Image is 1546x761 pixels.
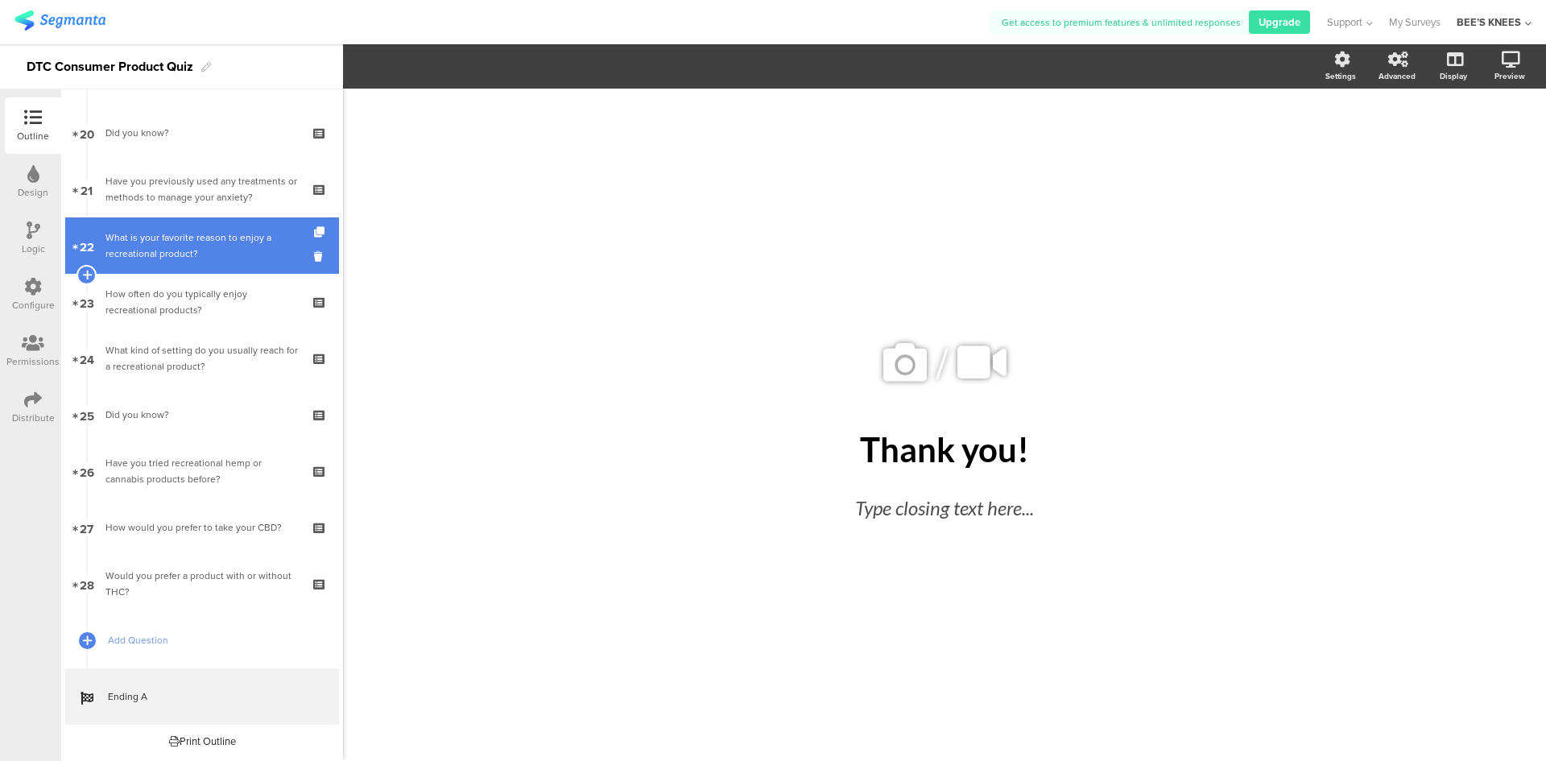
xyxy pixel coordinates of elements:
[105,342,298,374] div: What kind of setting do you usually reach for a recreational product?
[6,354,60,369] div: Permissions
[80,406,94,424] span: 25
[1494,70,1525,82] div: Preview
[105,230,298,262] div: What is your favorite reason to enjoy a recreational product?
[80,519,93,536] span: 27
[105,125,298,141] div: Did you know?
[108,632,314,648] span: Add Question
[105,455,298,487] div: Have you tried recreational hemp or cannabis products before?
[647,429,1242,469] div: Thank you!
[108,689,314,705] span: Ending A
[12,411,55,425] div: Distribute
[169,734,236,749] div: Print Outline
[65,330,339,387] a: 24 What kind of setting do you usually reach for a recreational product?
[65,105,339,161] a: 20 Did you know?
[1457,14,1521,30] div: BEE’S KNEES
[703,494,1186,523] div: Type closing text here...
[81,180,93,198] span: 21
[18,185,48,200] div: Design
[65,668,339,725] a: Ending A
[80,575,94,593] span: 28
[80,237,94,254] span: 22
[80,462,94,480] span: 26
[1379,70,1416,82] div: Advanced
[65,161,339,217] a: 21 Have you previously used any treatments or methods to manage your anxiety?
[27,54,193,80] div: DTC Consumer Product Quiz
[22,242,45,256] div: Logic
[80,124,94,142] span: 20
[1259,14,1300,30] span: Upgrade
[80,349,94,367] span: 24
[80,293,94,311] span: 23
[1002,15,1241,30] span: Get access to premium features & unlimited responses
[1325,70,1356,82] div: Settings
[14,10,105,31] img: segmanta logo
[65,274,339,330] a: 23 How often do you typically enjoy recreational products?
[105,407,298,423] div: Did you know?
[65,556,339,612] a: 28 Would you prefer a product with or without THC?
[1327,14,1362,30] span: Support
[65,499,339,556] a: 27 How would you prefer to take your CBD?
[12,298,55,312] div: Configure
[314,249,328,264] i: Delete
[314,227,328,238] i: Duplicate
[105,519,298,536] div: How would you prefer to take your CBD?
[65,387,339,443] a: 25 Did you know?
[105,568,298,600] div: Would you prefer a product with or without THC?
[65,217,339,274] a: 22 What is your favorite reason to enjoy a recreational product?
[936,332,949,395] span: /
[105,286,298,318] div: How often do you typically enjoy recreational products?
[65,443,339,499] a: 26 Have you tried recreational hemp or cannabis products before?
[17,129,49,143] div: Outline
[1440,70,1467,82] div: Display
[105,173,298,205] div: Have you previously used any treatments or methods to manage your anxiety?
